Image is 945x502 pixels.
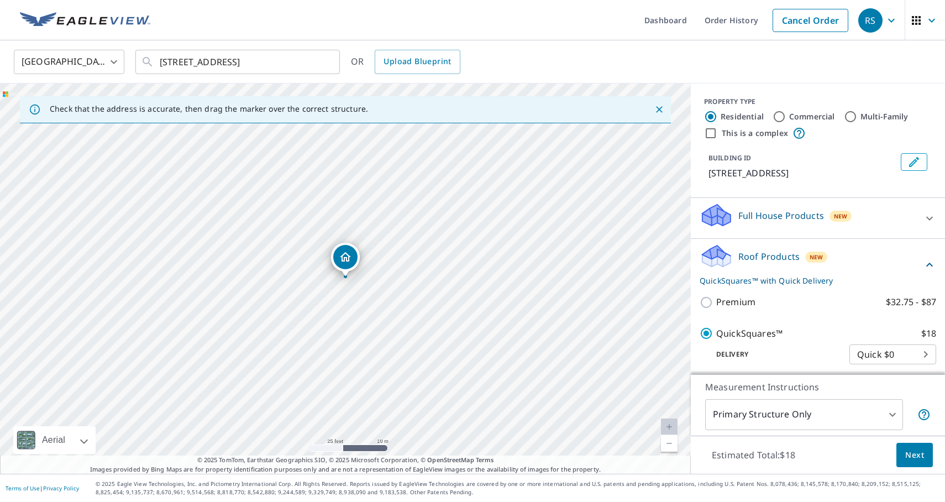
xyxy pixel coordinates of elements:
p: Delivery [700,349,849,359]
label: This is a complex [722,128,788,139]
p: BUILDING ID [708,153,751,163]
span: New [834,212,848,221]
label: Commercial [789,111,835,122]
div: OR [351,50,460,74]
button: Close [652,102,666,117]
a: Upload Blueprint [375,50,460,74]
a: Current Level 20, Zoom In Disabled [661,419,678,435]
p: Premium [716,295,755,309]
p: Full House Products [738,209,824,222]
a: Terms [476,456,494,464]
a: OpenStreetMap [427,456,474,464]
div: Aerial [39,426,69,454]
a: Current Level 20, Zoom Out [661,435,678,452]
label: Multi-Family [860,111,909,122]
span: Upload Blueprint [384,55,451,69]
a: Terms of Use [6,484,40,492]
span: Next [905,448,924,462]
a: Cancel Order [773,9,848,32]
p: Check that the address is accurate, then drag the marker over the correct structure. [50,104,368,114]
p: QuickSquares™ with Quick Delivery [700,275,923,286]
div: Roof ProductsNewQuickSquares™ with Quick Delivery [700,243,936,286]
p: | [6,485,79,491]
div: RS [858,8,883,33]
p: Roof Products [738,250,800,263]
div: Primary Structure Only [705,399,903,430]
div: Aerial [13,426,96,454]
input: Search by address or latitude-longitude [160,46,317,77]
span: © 2025 TomTom, Earthstar Geographics SIO, © 2025 Microsoft Corporation, © [197,456,494,465]
p: $32.75 - $87 [886,295,936,309]
button: Edit building 1 [901,153,927,171]
p: © 2025 Eagle View Technologies, Inc. and Pictometry International Corp. All Rights Reserved. Repo... [96,480,939,496]
div: Dropped pin, building 1, Residential property, 2531 W 230th St Torrance, CA 90505 [331,243,360,277]
a: Privacy Policy [43,484,79,492]
label: Residential [721,111,764,122]
p: [STREET_ADDRESS] [708,166,896,180]
img: EV Logo [20,12,150,29]
div: Full House ProductsNew [700,202,936,234]
p: Measurement Instructions [705,380,931,394]
div: [GEOGRAPHIC_DATA] [14,46,124,77]
div: Quick $0 [849,339,936,370]
span: Your report will include only the primary structure on the property. For example, a detached gara... [917,408,931,421]
p: Estimated Total: $18 [703,443,804,467]
div: PROPERTY TYPE [704,97,932,107]
p: $18 [921,327,936,341]
span: New [810,253,823,262]
p: QuickSquares™ [716,327,783,341]
button: Next [896,443,933,468]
